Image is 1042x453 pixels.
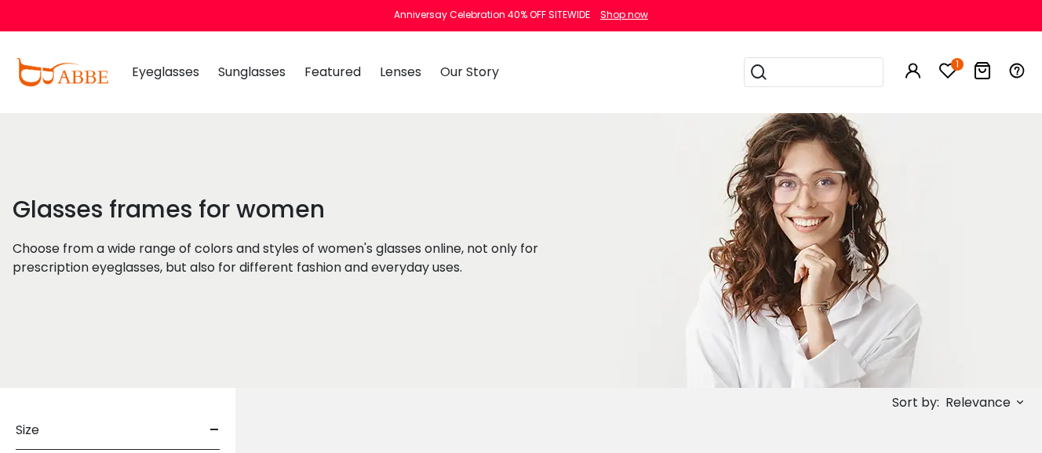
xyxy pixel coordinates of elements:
[16,411,39,449] span: Size
[600,8,648,22] div: Shop now
[304,63,361,81] span: Featured
[394,8,590,22] div: Anniversay Celebration 40% OFF SITEWIDE
[132,63,199,81] span: Eyeglasses
[440,63,499,81] span: Our Story
[13,239,560,277] p: Choose from a wide range of colors and styles of women's glasses online, not only for prescriptio...
[951,58,964,71] i: 1
[892,393,939,411] span: Sort by:
[938,64,957,82] a: 1
[13,195,560,224] h1: Glasses frames for women
[945,389,1011,417] span: Relevance
[380,63,421,81] span: Lenses
[16,58,108,86] img: abbeglasses.com
[592,8,648,21] a: Shop now
[218,63,286,81] span: Sunglasses
[209,411,220,449] span: -
[599,113,998,388] img: glasses frames for women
